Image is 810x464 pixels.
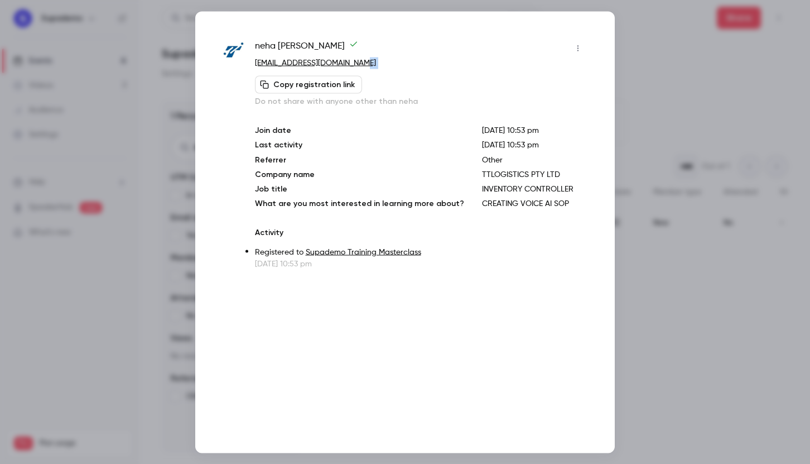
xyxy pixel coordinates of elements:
[482,125,587,136] p: [DATE] 10:53 pm
[482,169,587,180] p: TTLOGISTICS PTY LTD
[255,246,587,258] p: Registered to
[482,141,539,149] span: [DATE] 10:53 pm
[255,139,464,151] p: Last activity
[255,75,362,93] button: Copy registration link
[255,125,464,136] p: Join date
[255,183,464,194] p: Job title
[482,154,587,165] p: Other
[223,40,244,61] img: ttlogistics.com.au
[255,59,376,66] a: [EMAIL_ADDRESS][DOMAIN_NAME]
[255,154,464,165] p: Referrer
[255,258,587,269] p: [DATE] 10:53 pm
[255,169,464,180] p: Company name
[255,39,358,57] span: neha [PERSON_NAME]
[482,198,587,209] p: CREATING VOICE AI SOP
[255,198,464,209] p: What are you most interested in learning more about?
[482,183,587,194] p: INVENTORY CONTROLLER
[255,227,587,238] p: Activity
[255,95,587,107] p: Do not share with anyone other than neha
[306,248,421,256] a: Supademo Training Masterclass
